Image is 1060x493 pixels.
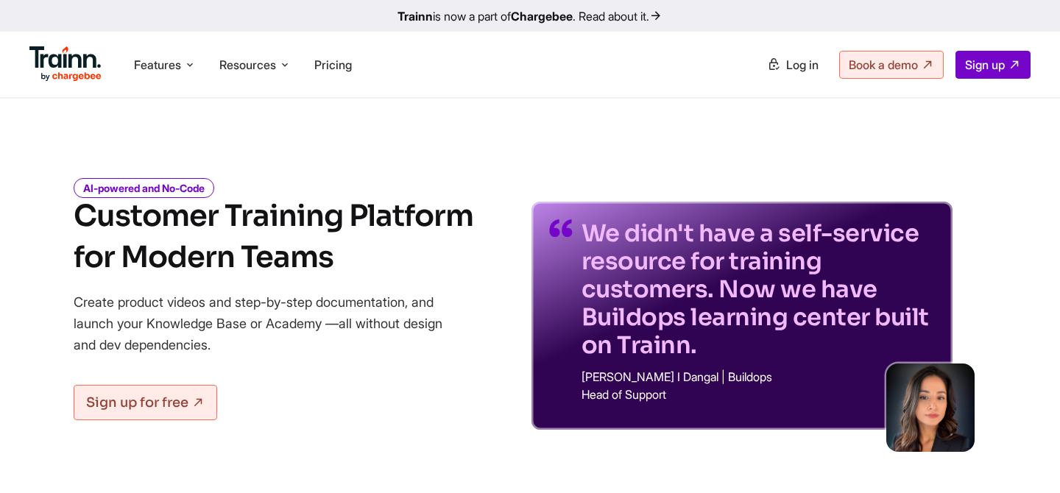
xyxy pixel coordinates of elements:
img: quotes-purple.41a7099.svg [549,219,573,237]
img: Trainn Logo [29,46,102,82]
span: Book a demo [849,57,918,72]
b: Trainn [397,9,433,24]
img: sabina-buildops.d2e8138.png [886,363,975,452]
p: Create product videos and step-by-step documentation, and launch your Knowledge Base or Academy —... [74,291,464,355]
a: Book a demo [839,51,944,79]
a: Pricing [314,57,352,72]
a: Sign up [955,51,1031,79]
iframe: Chat Widget [986,422,1060,493]
b: Chargebee [511,9,573,24]
h1: Customer Training Platform for Modern Teams [74,196,473,278]
p: We didn't have a self-service resource for training customers. Now we have Buildops learning cent... [582,219,935,359]
p: Head of Support [582,389,935,400]
a: Log in [758,52,827,78]
p: [PERSON_NAME] I Dangal | Buildops [582,371,935,383]
span: Resources [219,57,276,73]
span: Sign up [965,57,1005,72]
i: AI-powered and No-Code [74,178,214,198]
span: Log in [786,57,819,72]
a: Sign up for free [74,385,217,420]
span: Features [134,57,181,73]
